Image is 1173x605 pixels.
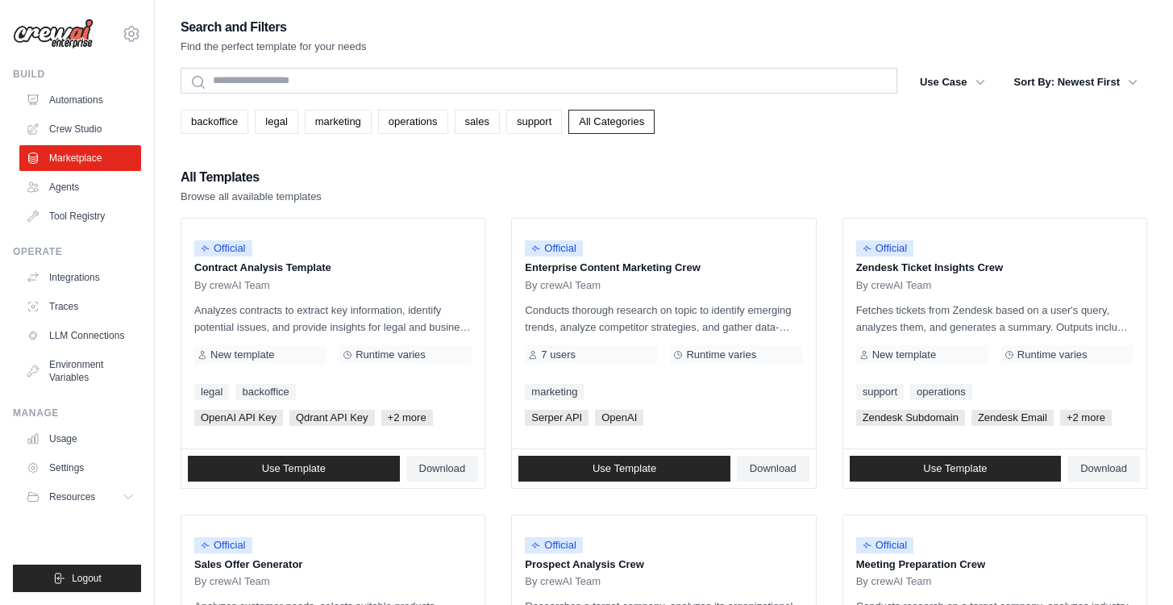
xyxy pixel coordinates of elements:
[750,462,797,475] span: Download
[595,410,643,426] span: OpenAI
[525,260,802,276] p: Enterprise Content Marketing Crew
[194,575,270,588] span: By crewAI Team
[419,462,466,475] span: Download
[255,110,297,134] a: legal
[593,462,656,475] span: Use Template
[194,537,252,553] span: Official
[525,279,601,292] span: By crewAI Team
[235,384,295,400] a: backoffice
[13,19,94,49] img: Logo
[856,302,1133,336] p: Fetches tickets from Zendesk based on a user's query, analyzes them, and generates a summary. Out...
[13,68,141,81] div: Build
[194,302,472,336] p: Analyzes contracts to extract key information, identify potential issues, and provide insights fo...
[1005,68,1147,97] button: Sort By: Newest First
[19,116,141,142] a: Crew Studio
[19,352,141,390] a: Environment Variables
[378,110,448,134] a: operations
[525,557,802,573] p: Prospect Analysis Crew
[194,279,270,292] span: By crewAI Team
[181,166,322,189] h2: All Templates
[737,456,809,482] a: Download
[19,87,141,113] a: Automations
[525,575,601,588] span: By crewAI Team
[194,557,472,573] p: Sales Offer Generator
[455,110,500,134] a: sales
[850,456,1062,482] a: Use Template
[13,565,141,592] button: Logout
[19,294,141,319] a: Traces
[506,110,562,134] a: support
[194,260,472,276] p: Contract Analysis Template
[19,455,141,481] a: Settings
[856,575,932,588] span: By crewAI Team
[406,456,479,482] a: Download
[856,557,1133,573] p: Meeting Preparation Crew
[856,260,1133,276] p: Zendesk Ticket Insights Crew
[525,302,802,336] p: Conducts thorough research on topic to identify emerging trends, analyze competitor strategies, a...
[872,348,936,361] span: New template
[971,410,1054,426] span: Zendesk Email
[910,384,972,400] a: operations
[72,572,102,585] span: Logout
[13,407,141,419] div: Manage
[181,189,322,205] p: Browse all available templates
[194,410,283,426] span: OpenAI API Key
[1067,456,1140,482] a: Download
[686,348,756,361] span: Runtime varies
[856,240,914,257] span: Official
[19,323,141,348] a: LLM Connections
[525,240,583,257] span: Official
[210,348,274,361] span: New template
[1060,410,1112,426] span: +2 more
[910,68,995,97] button: Use Case
[1080,462,1127,475] span: Download
[568,110,655,134] a: All Categories
[181,110,248,134] a: backoffice
[19,426,141,452] a: Usage
[518,456,730,482] a: Use Template
[19,203,141,229] a: Tool Registry
[525,384,584,400] a: marketing
[19,484,141,510] button: Resources
[525,410,589,426] span: Serper API
[19,265,141,290] a: Integrations
[262,462,326,475] span: Use Template
[1017,348,1088,361] span: Runtime varies
[923,462,987,475] span: Use Template
[19,174,141,200] a: Agents
[194,384,229,400] a: legal
[381,410,433,426] span: +2 more
[181,16,367,39] h2: Search and Filters
[49,490,95,503] span: Resources
[856,384,904,400] a: support
[856,537,914,553] span: Official
[188,456,400,482] a: Use Template
[525,537,583,553] span: Official
[181,39,367,55] p: Find the perfect template for your needs
[541,348,576,361] span: 7 users
[356,348,426,361] span: Runtime varies
[856,410,965,426] span: Zendesk Subdomain
[13,245,141,258] div: Operate
[856,279,932,292] span: By crewAI Team
[305,110,372,134] a: marketing
[194,240,252,257] span: Official
[289,410,375,426] span: Qdrant API Key
[19,145,141,171] a: Marketplace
